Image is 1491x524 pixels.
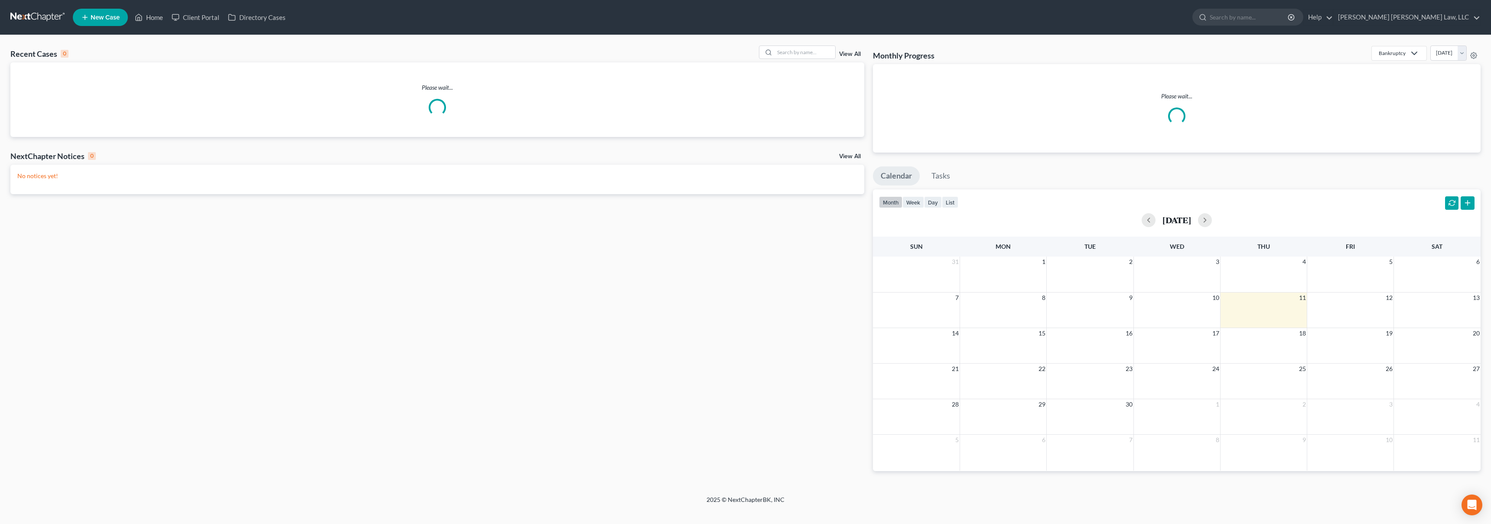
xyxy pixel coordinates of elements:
span: Fri [1346,243,1355,250]
a: Tasks [924,166,958,186]
a: View All [839,51,861,57]
span: 8 [1215,435,1220,445]
p: Please wait... [880,92,1474,101]
span: 20 [1472,328,1481,338]
span: 5 [1388,257,1393,267]
button: day [924,196,942,208]
span: 27 [1472,364,1481,374]
span: 8 [1041,293,1046,303]
span: 23 [1125,364,1133,374]
span: 5 [954,435,960,445]
div: 0 [88,152,96,160]
a: [PERSON_NAME] [PERSON_NAME] Law, LLC [1334,10,1480,25]
span: 10 [1385,435,1393,445]
a: Client Portal [167,10,224,25]
span: Tue [1084,243,1096,250]
span: Sun [910,243,923,250]
span: 13 [1472,293,1481,303]
span: 18 [1298,328,1307,338]
span: 9 [1302,435,1307,445]
span: 6 [1475,257,1481,267]
span: 16 [1125,328,1133,338]
h3: Monthly Progress [873,50,934,61]
span: 24 [1211,364,1220,374]
p: Please wait... [10,83,864,92]
button: list [942,196,958,208]
input: Search by name... [1210,9,1289,25]
div: 0 [61,50,68,58]
p: No notices yet! [17,172,857,180]
div: 2025 © NextChapterBK, INC [498,495,993,511]
span: Mon [996,243,1011,250]
span: 17 [1211,328,1220,338]
span: Thu [1257,243,1270,250]
span: 1 [1215,399,1220,410]
div: Recent Cases [10,49,68,59]
div: NextChapter Notices [10,151,96,161]
span: 25 [1298,364,1307,374]
span: 26 [1385,364,1393,374]
button: week [902,196,924,208]
span: 29 [1038,399,1046,410]
div: Open Intercom Messenger [1462,495,1482,515]
h2: [DATE] [1162,215,1191,225]
input: Search by name... [775,46,835,59]
span: 21 [951,364,960,374]
span: 22 [1038,364,1046,374]
span: 14 [951,328,960,338]
span: 11 [1298,293,1307,303]
span: 3 [1215,257,1220,267]
span: 28 [951,399,960,410]
span: 3 [1388,399,1393,410]
span: 2 [1302,399,1307,410]
span: 7 [954,293,960,303]
span: 10 [1211,293,1220,303]
a: Calendar [873,166,920,186]
div: Bankruptcy [1379,49,1406,57]
span: 30 [1125,399,1133,410]
span: 31 [951,257,960,267]
span: 1 [1041,257,1046,267]
a: View All [839,153,861,159]
a: Help [1304,10,1333,25]
span: 4 [1302,257,1307,267]
span: 12 [1385,293,1393,303]
button: month [879,196,902,208]
span: 19 [1385,328,1393,338]
span: 9 [1128,293,1133,303]
span: 15 [1038,328,1046,338]
span: 4 [1475,399,1481,410]
span: Sat [1432,243,1442,250]
span: 7 [1128,435,1133,445]
span: New Case [91,14,120,21]
a: Home [130,10,167,25]
span: Wed [1170,243,1184,250]
span: 6 [1041,435,1046,445]
a: Directory Cases [224,10,290,25]
span: 11 [1472,435,1481,445]
span: 2 [1128,257,1133,267]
